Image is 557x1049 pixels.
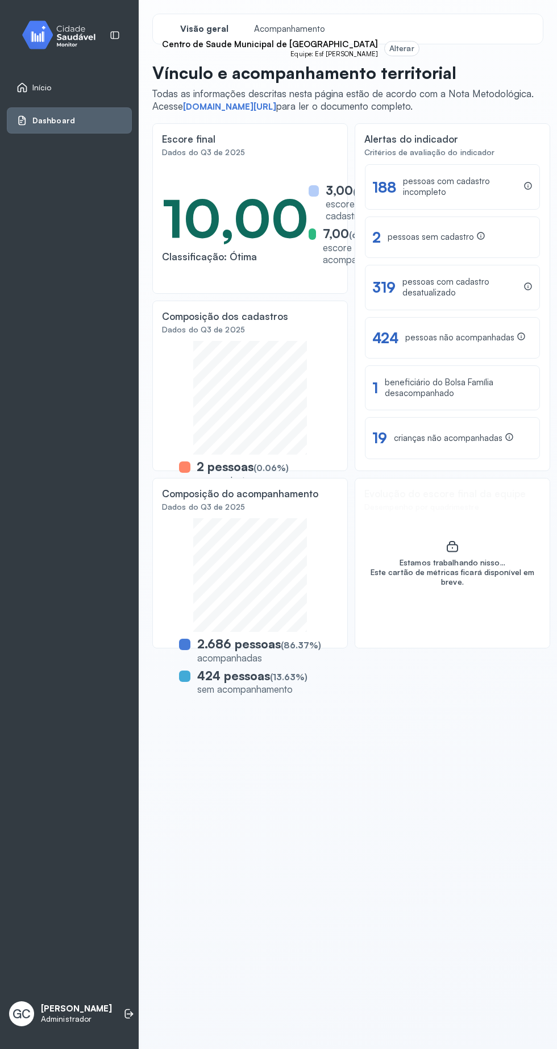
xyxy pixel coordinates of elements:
[364,133,458,145] div: Alertas do indicador
[323,226,402,241] div: 7,00
[197,474,289,486] div: sem cadastro
[290,50,378,58] span: Equipe: Esf [PERSON_NAME]
[403,176,533,198] div: pessoas com cadastro incompleto
[197,459,289,474] div: 2 pessoas
[197,636,321,651] div: 2.686 pessoas
[152,63,534,83] p: Vínculo e acompanhamento territorial
[16,82,122,93] a: Início
[388,231,485,243] div: pessoas sem cadastro
[16,115,122,126] a: Dashboard
[362,558,543,568] div: Estamos trabalhando nisso...
[197,683,307,695] div: sem acompanhamento
[41,1004,112,1014] p: [PERSON_NAME]
[362,568,543,587] div: Este cartão de métricas ficará disponível em breve.
[385,377,533,399] div: beneficiário do Bolsa Família desacompanhado
[372,278,396,296] div: 319
[372,329,398,347] div: 424
[372,178,396,196] div: 188
[162,185,309,251] div: 10,00
[162,39,378,50] span: Centro de Saude Municipal de [GEOGRAPHIC_DATA]
[281,640,321,651] span: (86.37%)
[181,24,229,35] span: Visão geral
[162,251,309,263] div: Classificação: Ótima
[254,463,289,473] span: (0.06%)
[270,672,307,682] span: (13.63%)
[197,652,321,664] div: acompanhadas
[162,133,215,145] div: Escore final
[197,668,307,683] div: 424 pessoas
[394,432,514,444] div: crianças não acompanhadas
[353,186,384,197] span: (ótimo)
[364,148,541,157] div: Critérios de avaliação do indicador
[402,277,533,298] div: pessoas com cadastro desatualizado
[162,488,318,499] div: Composição do acompanhamento
[152,88,534,111] span: Todas as informações descritas nesta página estão de acordo com a Nota Metodológica. Acesse para ...
[389,44,414,53] div: Alterar
[372,429,387,447] div: 19
[32,83,52,93] span: Início
[183,101,276,113] a: [DOMAIN_NAME][URL]
[323,242,402,266] div: escore de acompanhamento
[162,310,288,322] div: Composição dos cadastros
[405,332,526,344] div: pessoas não acompanhadas
[372,228,381,246] div: 2
[162,502,338,512] div: Dados do Q3 de 2025
[41,1014,112,1024] p: Administrador
[255,24,326,35] span: Acompanhamento
[12,18,114,52] img: monitor.svg
[13,1006,31,1021] span: GC
[326,183,402,198] div: 3,00
[349,230,380,240] span: (ótimo)
[162,325,338,335] div: Dados do Q3 de 2025
[326,198,402,222] div: escore de cadastro
[372,379,378,397] div: 1
[32,116,75,126] span: Dashboard
[162,148,338,157] div: Dados do Q3 de 2025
